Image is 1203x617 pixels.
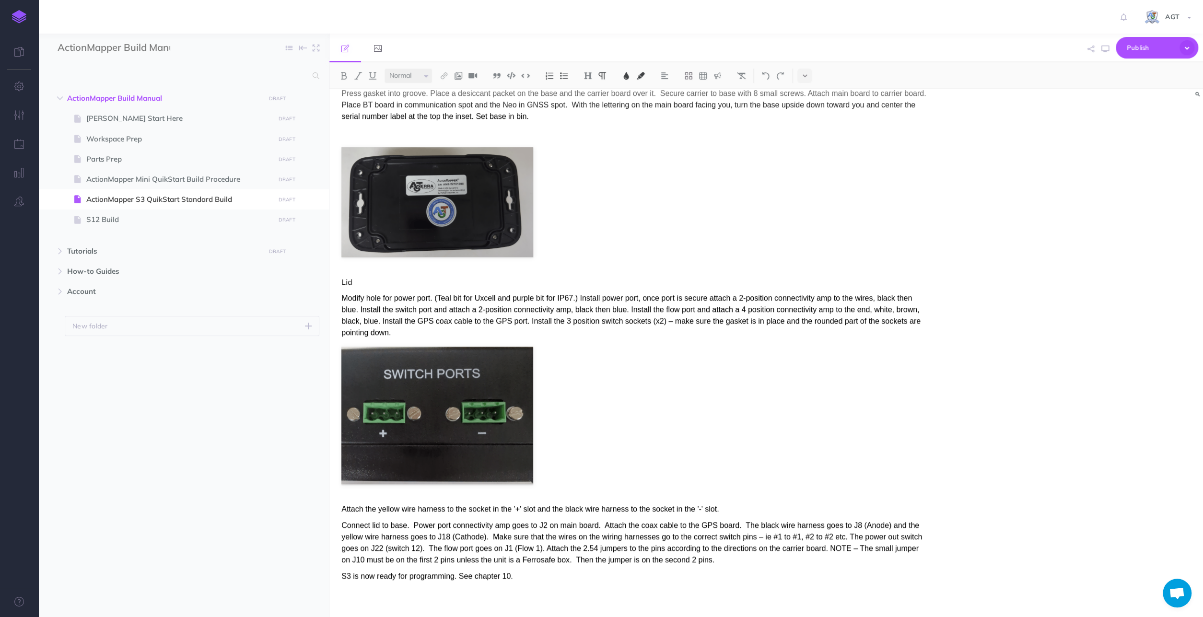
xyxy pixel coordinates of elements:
img: logo-mark.svg [12,10,26,23]
input: Search [58,67,307,84]
span: Modify hole for power port. (Teal bit for Uxcell and purple bit for IP67.) Install power port, on... [341,294,921,337]
button: DRAFT [275,113,299,124]
span: S3 is now ready for programming. See chapter 10. [341,572,513,580]
span: Connect lid to base. Power port connectivity amp goes to J2 on main board. Attach the coax cable ... [341,521,922,564]
span: Account [67,286,259,297]
img: Text color button [622,72,631,80]
img: uDrAKl7ZDrzHy6HXm2EM.png [341,347,533,484]
img: Headings dropdown button [584,72,592,80]
img: Bold button [339,72,348,80]
span: [PERSON_NAME] Start Here [86,113,271,124]
img: Blockquote button [492,72,501,80]
input: Documentation Name [58,41,170,55]
img: Paragraph button [598,72,607,80]
img: Ordered list button [545,72,554,80]
small: DRAFT [279,116,295,122]
p: New folder [72,321,108,331]
span: Attach the yellow wire harness to the socket in the '+' slot and the black wire harness to the so... [341,505,719,513]
button: DRAFT [275,214,299,225]
img: Alignment dropdown menu button [660,72,669,80]
img: Inline code button [521,72,530,79]
span: Press gasket into groove. Place a desiccant packet on the base and the carrier board over it. Sec... [341,89,926,120]
small: DRAFT [279,217,295,223]
small: DRAFT [279,136,295,142]
img: Add video button [468,72,477,80]
img: Link button [440,72,448,80]
small: DRAFT [279,197,295,203]
button: Publish [1116,37,1198,58]
img: Add image button [454,72,463,80]
button: DRAFT [275,154,299,165]
img: Text background color button [636,72,645,80]
img: Code block button [507,72,515,79]
button: DRAFT [275,134,299,145]
span: ActionMapper S3 QuikStart Standard Build [86,194,271,205]
span: Workspace Prep [86,133,271,145]
span: How-to Guides [67,266,259,277]
img: Redo [776,72,784,80]
img: Unordered list button [560,72,568,80]
span: Publish [1127,40,1175,55]
a: Open chat [1163,579,1191,607]
button: DRAFT [266,246,290,257]
img: L1CK7Ef5YPxbxG1HPsm8.png [341,147,533,257]
p: Lid [341,276,929,288]
small: DRAFT [279,156,295,163]
img: Italic button [354,72,362,80]
button: DRAFT [275,194,299,205]
span: Parts Prep [86,153,271,165]
small: DRAFT [279,176,295,183]
span: ActionMapper Build Manual [67,93,259,104]
button: DRAFT [266,93,290,104]
small: DRAFT [269,248,286,255]
img: Underline button [368,72,377,80]
button: New folder [65,316,319,336]
img: Callout dropdown menu button [713,72,722,80]
button: DRAFT [275,174,299,185]
img: Undo [761,72,770,80]
span: ActionMapper Mini QuikStart Build Procedure [86,174,271,185]
img: Clear styles button [737,72,746,80]
img: Create table button [699,72,707,80]
img: iCxL6hB4gPtK36lnwjqkK90dLekSAv8p9JC67nPZ.png [1144,9,1160,26]
small: DRAFT [269,95,286,102]
span: S12 Build [86,214,271,225]
span: AGT [1160,12,1184,21]
span: Tutorials [67,245,259,257]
